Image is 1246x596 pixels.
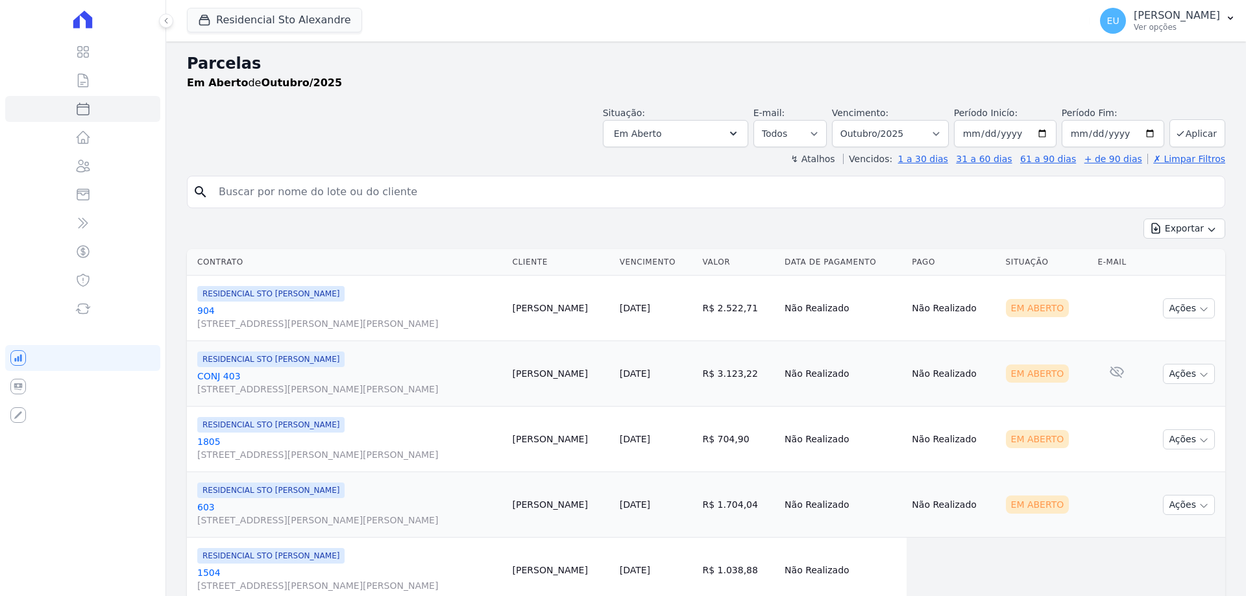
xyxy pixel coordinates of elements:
[697,407,779,472] td: R$ 704,90
[779,472,907,538] td: Não Realizado
[197,579,502,592] span: [STREET_ADDRESS][PERSON_NAME][PERSON_NAME]
[197,514,502,527] span: [STREET_ADDRESS][PERSON_NAME][PERSON_NAME]
[197,448,502,461] span: [STREET_ADDRESS][PERSON_NAME][PERSON_NAME]
[197,483,345,498] span: RESIDENCIAL STO [PERSON_NAME]
[620,434,650,444] a: [DATE]
[1006,299,1069,317] div: Em Aberto
[907,276,1000,341] td: Não Realizado
[697,472,779,538] td: R$ 1.704,04
[193,184,208,200] i: search
[1020,154,1076,164] a: 61 a 90 dias
[790,154,835,164] label: ↯ Atalhos
[197,501,502,527] a: 603[STREET_ADDRESS][PERSON_NAME][PERSON_NAME]
[197,352,345,367] span: RESIDENCIAL STO [PERSON_NAME]
[954,108,1018,118] label: Período Inicío:
[614,126,662,141] span: Em Aberto
[1134,22,1220,32] p: Ver opções
[620,368,650,379] a: [DATE]
[197,417,345,433] span: RESIDENCIAL STO [PERSON_NAME]
[898,154,948,164] a: 1 a 30 dias
[956,154,1012,164] a: 31 a 60 dias
[197,548,345,564] span: RESIDENCIAL STO [PERSON_NAME]
[1163,298,1215,318] button: Ações
[779,249,907,276] th: Data de Pagamento
[1134,9,1220,22] p: [PERSON_NAME]
[779,407,907,472] td: Não Realizado
[1163,364,1215,384] button: Ações
[1147,154,1225,164] a: ✗ Limpar Filtros
[753,108,785,118] label: E-mail:
[197,317,502,330] span: [STREET_ADDRESS][PERSON_NAME][PERSON_NAME]
[1001,249,1093,276] th: Situação
[1169,119,1225,147] button: Aplicar
[507,276,615,341] td: [PERSON_NAME]
[197,286,345,302] span: RESIDENCIAL STO [PERSON_NAME]
[187,75,342,91] p: de
[1006,364,1069,383] div: Em Aberto
[507,249,615,276] th: Cliente
[697,341,779,407] td: R$ 3.123,22
[907,472,1000,538] td: Não Realizado
[1092,249,1141,276] th: E-mail
[603,108,645,118] label: Situação:
[1084,154,1142,164] a: + de 90 dias
[620,565,650,575] a: [DATE]
[1006,430,1069,448] div: Em Aberto
[507,407,615,472] td: [PERSON_NAME]
[779,276,907,341] td: Não Realizado
[1163,429,1215,449] button: Ações
[211,179,1219,205] input: Buscar por nome do lote ou do cliente
[907,249,1000,276] th: Pago
[1090,3,1246,39] button: EU [PERSON_NAME] Ver opções
[907,341,1000,407] td: Não Realizado
[197,566,502,592] a: 1504[STREET_ADDRESS][PERSON_NAME][PERSON_NAME]
[832,108,888,118] label: Vencimento:
[1143,219,1225,239] button: Exportar
[907,407,1000,472] td: Não Realizado
[603,120,748,147] button: Em Aberto
[1062,106,1164,120] label: Período Fim:
[197,304,502,330] a: 904[STREET_ADDRESS][PERSON_NAME][PERSON_NAME]
[843,154,892,164] label: Vencidos:
[261,77,342,89] strong: Outubro/2025
[507,341,615,407] td: [PERSON_NAME]
[1107,16,1119,25] span: EU
[197,370,502,396] a: CONJ 403[STREET_ADDRESS][PERSON_NAME][PERSON_NAME]
[620,499,650,510] a: [DATE]
[187,249,507,276] th: Contrato
[779,341,907,407] td: Não Realizado
[1006,495,1069,514] div: Em Aberto
[507,472,615,538] td: [PERSON_NAME]
[187,52,1225,75] h2: Parcelas
[197,435,502,461] a: 1805[STREET_ADDRESS][PERSON_NAME][PERSON_NAME]
[187,8,362,32] button: Residencial Sto Alexandre
[197,383,502,396] span: [STREET_ADDRESS][PERSON_NAME][PERSON_NAME]
[1163,495,1215,515] button: Ações
[187,77,248,89] strong: Em Aberto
